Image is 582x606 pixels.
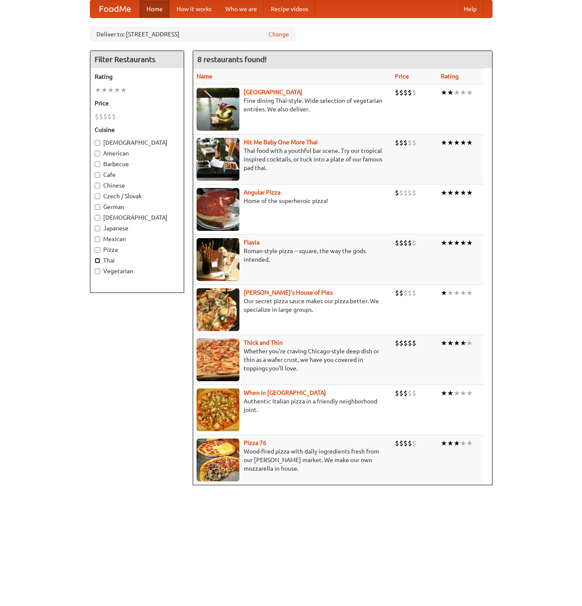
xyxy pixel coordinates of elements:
[403,188,408,197] li: $
[441,439,447,448] li: ★
[95,181,179,190] label: Chinese
[95,99,179,107] h5: Price
[264,0,315,18] a: Recipe videos
[447,188,454,197] li: ★
[197,73,212,80] a: Name
[95,72,179,81] h5: Rating
[95,204,100,210] input: German
[95,235,179,243] label: Mexican
[441,288,447,298] li: ★
[454,338,460,348] li: ★
[95,226,100,231] input: Japanese
[412,388,416,398] li: $
[95,247,100,253] input: Pizza
[197,146,388,172] p: Thai food with a youthful bar scene. Try our tropical inspired cocktails, or tuck into a plate of...
[95,192,179,200] label: Czech / Slovak
[197,197,388,205] p: Home of the superheroic pizza!
[454,238,460,248] li: ★
[395,288,399,298] li: $
[447,88,454,97] li: ★
[197,447,388,473] p: Wood-fired pizza with daily ingredients fresh from our [PERSON_NAME] market. We make our own mozz...
[408,439,412,448] li: $
[408,138,412,147] li: $
[408,88,412,97] li: $
[95,215,100,221] input: [DEMOGRAPHIC_DATA]
[103,112,107,121] li: $
[403,138,408,147] li: $
[466,439,473,448] li: ★
[441,138,447,147] li: ★
[95,160,179,168] label: Barbecue
[457,0,484,18] a: Help
[95,140,100,146] input: [DEMOGRAPHIC_DATA]
[197,88,239,131] img: satay.jpg
[244,389,326,396] b: When in [GEOGRAPHIC_DATA]
[441,88,447,97] li: ★
[403,388,408,398] li: $
[95,151,100,156] input: American
[395,338,399,348] li: $
[454,188,460,197] li: ★
[197,288,239,331] img: luigis.jpg
[244,239,260,246] b: Flavia
[107,85,114,95] li: ★
[197,439,239,481] img: pizza76.jpg
[197,96,388,113] p: Fine dining Thai-style. Wide selection of vegetarian entrées. We also deliver.
[99,112,103,121] li: $
[244,89,302,96] b: [GEOGRAPHIC_DATA]
[454,88,460,97] li: ★
[441,73,459,80] a: Rating
[412,188,416,197] li: $
[120,85,127,95] li: ★
[244,439,266,446] a: Pizza 76
[95,269,100,274] input: Vegetarian
[218,0,264,18] a: Who we are
[454,388,460,398] li: ★
[441,338,447,348] li: ★
[460,138,466,147] li: ★
[466,88,473,97] li: ★
[460,288,466,298] li: ★
[395,88,399,97] li: $
[95,256,179,265] label: Thai
[95,183,100,188] input: Chinese
[460,188,466,197] li: ★
[395,188,399,197] li: $
[107,112,112,121] li: $
[114,85,120,95] li: ★
[197,347,388,373] p: Whether you're craving Chicago-style deep dish or thin as a wafer crust, we have you covered in t...
[244,139,318,146] b: Hit Me Baby One More Thai
[412,138,416,147] li: $
[395,73,409,80] a: Price
[466,138,473,147] li: ★
[95,170,179,179] label: Cafe
[95,245,179,254] label: Pizza
[460,439,466,448] li: ★
[244,339,283,346] a: Thick and Thin
[403,88,408,97] li: $
[412,88,416,97] li: $
[447,288,454,298] li: ★
[95,267,179,275] label: Vegetarian
[170,0,218,18] a: How it works
[244,189,281,196] b: Angular Pizza
[399,188,403,197] li: $
[454,138,460,147] li: ★
[441,388,447,398] li: ★
[408,188,412,197] li: $
[95,203,179,211] label: German
[90,27,295,42] div: Deliver to: [STREET_ADDRESS]
[90,51,184,68] h4: Filter Restaurants
[101,85,107,95] li: ★
[244,289,333,296] b: [PERSON_NAME]'s House of Pies
[403,439,408,448] li: $
[454,288,460,298] li: ★
[399,439,403,448] li: $
[95,149,179,158] label: American
[90,0,140,18] a: FoodMe
[95,112,99,121] li: $
[395,138,399,147] li: $
[399,388,403,398] li: $
[197,238,239,281] img: flavia.jpg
